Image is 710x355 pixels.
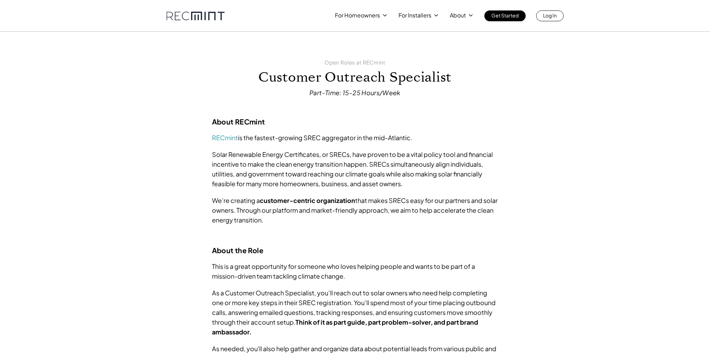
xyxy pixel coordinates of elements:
[205,69,506,85] h1: Customer Outreach Specialist
[205,85,506,100] p: Part-Time: 15-25 Hours/Week
[335,10,380,20] p: For Homeowners
[205,54,506,70] p: Open Roles at RECmint
[212,318,479,336] strong: Think of it as part guide, part problem-solver, and part brand ambassador.
[212,114,498,129] h2: About RECmint
[491,10,519,20] p: Get Started
[212,242,498,258] h2: About the Role
[543,10,557,20] p: Log In
[398,10,431,20] p: For Installers
[212,150,498,189] p: Solar Renewable Energy Certificates, or SRECs, have proven to be a vital policy tool and financia...
[212,288,498,337] p: As a Customer Outreach Specialist, you’ll reach out to solar owners who need help completing one ...
[260,196,355,204] strong: customer-centric organization
[212,134,238,142] a: RECmint
[212,133,498,143] p: is the fastest-growing SREC aggregator in the mid-Atlantic.
[212,262,498,281] p: This is a great opportunity for someone who loves helping people and wants to be part of a missio...
[212,196,498,225] p: We’re creating a that makes SRECs easy for our partners and solar owners. Through our platform an...
[450,10,466,20] p: About
[536,10,564,21] a: Log In
[484,10,526,21] a: Get Started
